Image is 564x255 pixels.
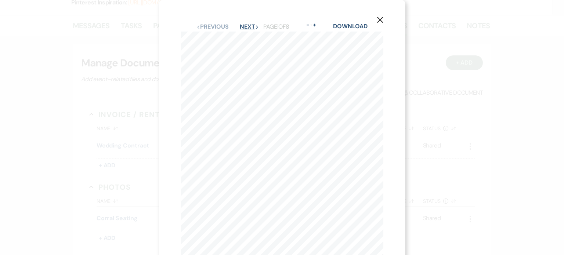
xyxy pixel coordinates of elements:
[196,24,228,30] button: Previous
[240,24,259,30] button: Next
[263,22,289,32] p: Page 1 of 8
[312,22,318,28] button: +
[333,22,367,30] a: Download
[305,22,311,28] button: -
